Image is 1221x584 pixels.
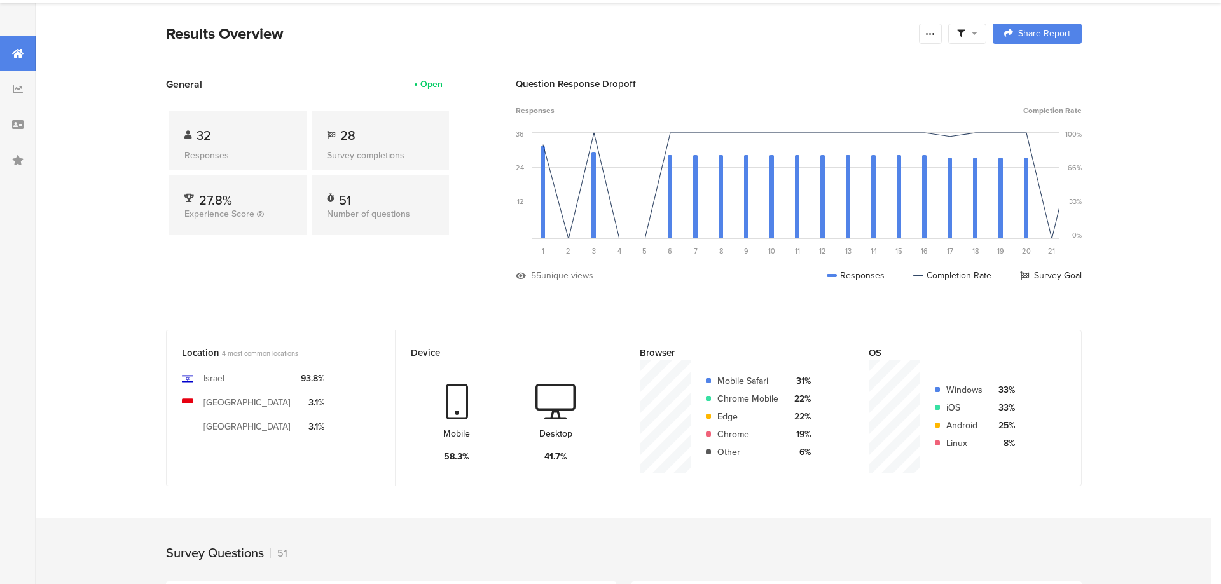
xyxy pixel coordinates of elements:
div: 36 [516,129,524,139]
span: 17 [947,246,953,256]
div: 58.3% [444,450,469,463]
div: iOS [946,401,983,414]
span: 6 [668,246,672,256]
div: 93.8% [301,372,324,385]
div: Israel [203,372,224,385]
span: 5 [642,246,647,256]
div: Responses [827,269,885,282]
div: Mobile Safari [717,374,778,388]
span: 13 [845,246,852,256]
span: 32 [197,126,211,145]
span: 1 [542,246,544,256]
div: Desktop [539,427,572,440]
div: Completion Rate [913,269,991,282]
span: 12 [819,246,826,256]
span: 14 [871,246,877,256]
div: 31% [789,374,811,388]
div: 3.1% [301,396,324,409]
span: 11 [795,246,800,256]
span: 18 [972,246,979,256]
span: 10 [768,246,775,256]
div: Question Response Dropoff [516,77,1082,91]
span: Completion Rate [1023,105,1082,116]
span: Share Report [1018,29,1070,38]
span: 4 most common locations [222,348,298,358]
div: Chrome Mobile [717,392,778,405]
div: 0% [1072,230,1082,240]
div: Results Overview [166,22,913,45]
div: 51 [270,546,287,560]
span: 27.8% [199,191,232,210]
span: 21 [1048,246,1055,256]
div: unique views [541,269,593,282]
div: OS [869,346,1045,360]
div: Edge [717,410,778,423]
div: Location [182,346,359,360]
span: General [166,77,202,92]
div: 66% [1068,163,1082,173]
div: 22% [789,392,811,405]
span: 4 [617,246,621,256]
div: 3.1% [301,420,324,433]
span: Responses [516,105,555,116]
div: Survey completions [327,149,434,162]
div: 19% [789,428,811,441]
div: 12 [517,196,524,207]
div: 41.7% [544,450,567,463]
span: 16 [921,246,928,256]
div: Android [946,419,983,432]
div: 6% [789,445,811,459]
div: Browser [640,346,817,360]
div: Windows [946,383,983,397]
div: [GEOGRAPHIC_DATA] [203,420,291,433]
span: 3 [592,246,596,256]
span: 2 [566,246,570,256]
div: 24 [516,163,524,173]
div: Chrome [717,428,778,441]
div: 51 [339,191,351,203]
span: 15 [895,246,902,256]
div: Open [420,78,443,91]
span: 19 [997,246,1004,256]
div: 25% [993,419,1015,432]
span: 9 [744,246,748,256]
div: [GEOGRAPHIC_DATA] [203,396,291,409]
div: Linux [946,437,983,450]
span: 20 [1022,246,1031,256]
div: 55 [531,269,541,282]
div: 33% [993,401,1015,414]
span: 7 [694,246,698,256]
div: 22% [789,410,811,423]
span: Experience Score [184,207,254,221]
span: Number of questions [327,207,410,221]
div: Device [411,346,588,360]
div: Mobile [443,427,470,440]
div: Survey Goal [1020,269,1082,282]
div: 100% [1065,129,1082,139]
div: 8% [993,437,1015,450]
div: 33% [993,383,1015,397]
span: 28 [340,126,355,145]
div: Survey Questions [166,543,264,562]
div: Responses [184,149,291,162]
div: 33% [1069,196,1082,207]
div: Other [717,445,778,459]
span: 8 [719,246,723,256]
